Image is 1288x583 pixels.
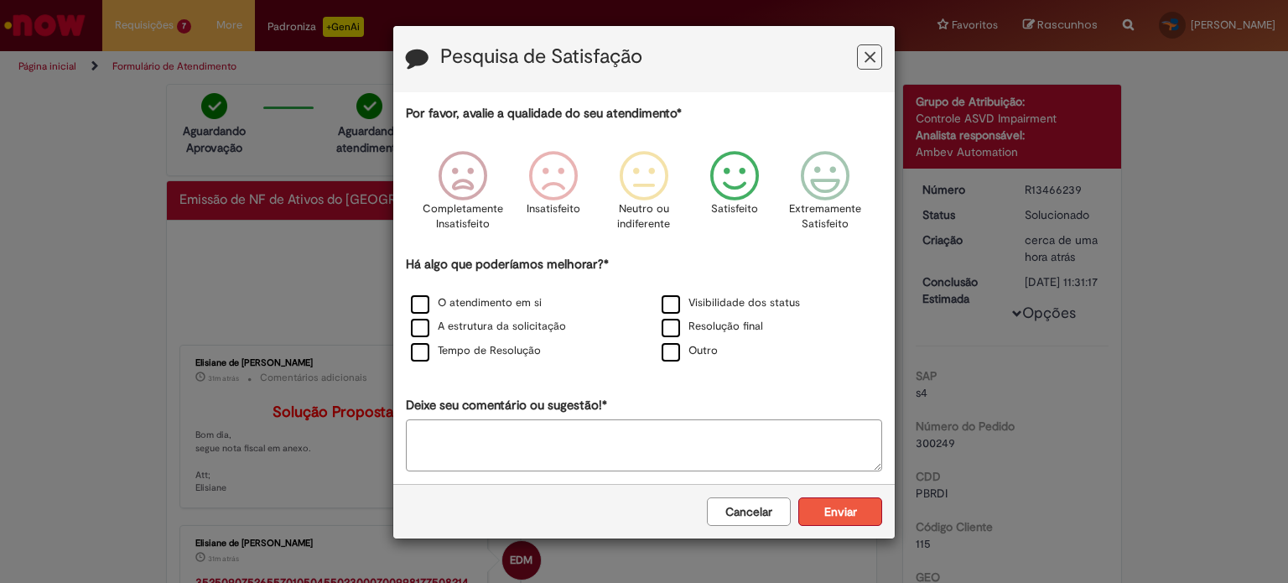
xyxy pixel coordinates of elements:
div: Extremamente Satisfeito [782,138,868,253]
label: A estrutura da solicitação [411,319,566,335]
label: Pesquisa de Satisfação [440,46,642,68]
p: Completamente Insatisfeito [423,201,503,232]
p: Extremamente Satisfeito [789,201,861,232]
label: Outro [662,343,718,359]
label: Tempo de Resolução [411,343,541,359]
div: Há algo que poderíamos melhorar?* [406,256,882,364]
p: Neutro ou indiferente [614,201,674,232]
div: Neutro ou indiferente [601,138,687,253]
div: Insatisfeito [511,138,596,253]
button: Cancelar [707,497,791,526]
div: Completamente Insatisfeito [419,138,505,253]
label: O atendimento em si [411,295,542,311]
label: Visibilidade dos status [662,295,800,311]
label: Deixe seu comentário ou sugestão!* [406,397,607,414]
p: Satisfeito [711,201,758,217]
p: Insatisfeito [527,201,580,217]
label: Resolução final [662,319,763,335]
div: Satisfeito [692,138,777,253]
button: Enviar [798,497,882,526]
label: Por favor, avalie a qualidade do seu atendimento* [406,105,682,122]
